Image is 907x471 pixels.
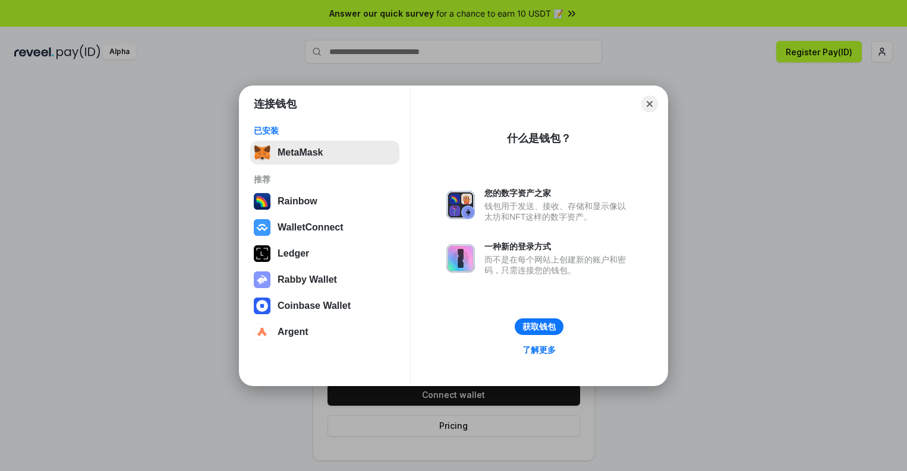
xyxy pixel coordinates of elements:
img: svg+xml,%3Csvg%20xmlns%3D%22http%3A%2F%2Fwww.w3.org%2F2000%2Fsvg%22%20width%3D%2228%22%20height%3... [254,245,270,262]
div: Rabby Wallet [278,274,337,285]
div: Rainbow [278,196,317,207]
div: 获取钱包 [522,321,556,332]
div: 已安装 [254,125,396,136]
div: 您的数字资产之家 [484,188,632,198]
div: 了解更多 [522,344,556,355]
div: 推荐 [254,174,396,185]
button: Rabby Wallet [250,268,399,292]
div: 钱包用于发送、接收、存储和显示像以太坊和NFT这样的数字资产。 [484,201,632,222]
div: Coinbase Wallet [278,301,351,311]
img: svg+xml,%3Csvg%20width%3D%2228%22%20height%3D%2228%22%20viewBox%3D%220%200%2028%2028%22%20fill%3D... [254,324,270,340]
button: Coinbase Wallet [250,294,399,318]
img: svg+xml,%3Csvg%20xmlns%3D%22http%3A%2F%2Fwww.w3.org%2F2000%2Fsvg%22%20fill%3D%22none%22%20viewBox... [446,244,475,273]
div: 而不是在每个网站上创建新的账户和密码，只需连接您的钱包。 [484,254,632,276]
button: Ledger [250,242,399,265]
div: Ledger [278,248,309,259]
button: WalletConnect [250,216,399,239]
a: 了解更多 [515,342,563,358]
div: 一种新的登录方式 [484,241,632,252]
button: MetaMask [250,141,399,165]
div: 什么是钱包？ [507,131,571,146]
img: svg+xml,%3Csvg%20fill%3D%22none%22%20height%3D%2233%22%20viewBox%3D%220%200%2035%2033%22%20width%... [254,144,270,161]
button: Close [641,96,658,112]
button: Argent [250,320,399,344]
img: svg+xml,%3Csvg%20width%3D%2228%22%20height%3D%2228%22%20viewBox%3D%220%200%2028%2028%22%20fill%3D... [254,298,270,314]
div: Argent [278,327,308,337]
img: svg+xml,%3Csvg%20xmlns%3D%22http%3A%2F%2Fwww.w3.org%2F2000%2Fsvg%22%20fill%3D%22none%22%20viewBox... [254,271,270,288]
img: svg+xml,%3Csvg%20xmlns%3D%22http%3A%2F%2Fwww.w3.org%2F2000%2Fsvg%22%20fill%3D%22none%22%20viewBox... [446,191,475,219]
h1: 连接钱包 [254,97,297,111]
button: Rainbow [250,189,399,213]
div: MetaMask [278,147,323,158]
button: 获取钱包 [515,318,563,335]
img: svg+xml,%3Csvg%20width%3D%22120%22%20height%3D%22120%22%20viewBox%3D%220%200%20120%20120%22%20fil... [254,193,270,210]
div: WalletConnect [278,222,344,233]
img: svg+xml,%3Csvg%20width%3D%2228%22%20height%3D%2228%22%20viewBox%3D%220%200%2028%2028%22%20fill%3D... [254,219,270,236]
